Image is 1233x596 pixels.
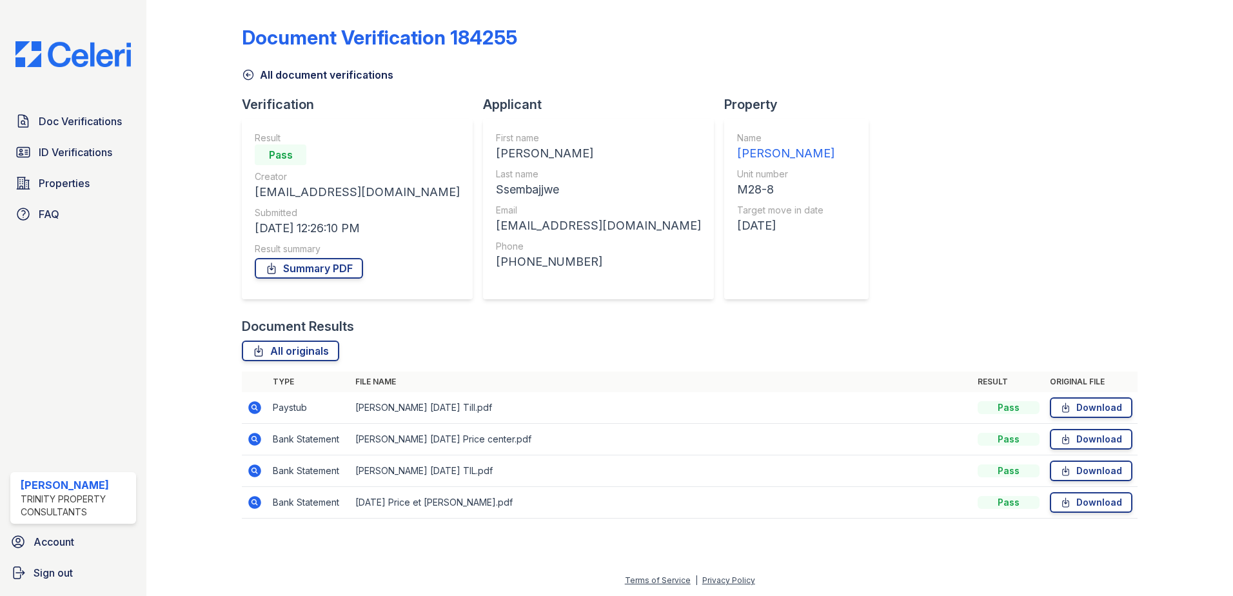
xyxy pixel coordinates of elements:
[737,132,834,163] a: Name [PERSON_NAME]
[737,168,834,181] div: Unit number
[625,575,691,585] a: Terms of Service
[695,575,698,585] div: |
[242,26,517,49] div: Document Verification 184255
[5,560,141,586] a: Sign out
[978,433,1040,446] div: Pass
[1050,429,1132,450] a: Download
[268,487,350,519] td: Bank Statement
[496,144,701,163] div: [PERSON_NAME]
[39,175,90,191] span: Properties
[5,41,141,67] img: CE_Logo_Blue-a8612792a0a2168367f1c8372b55b34899dd931a85d93a1a3d3e32e68fde9ad4.png
[255,219,460,237] div: [DATE] 12:26:10 PM
[242,317,354,335] div: Document Results
[978,464,1040,477] div: Pass
[255,132,460,144] div: Result
[737,181,834,199] div: M28-8
[350,455,972,487] td: [PERSON_NAME] [DATE] TIL.pdf
[496,132,701,144] div: First name
[1050,461,1132,481] a: Download
[39,206,59,222] span: FAQ
[34,565,73,581] span: Sign out
[496,240,701,253] div: Phone
[268,424,350,455] td: Bank Statement
[10,170,136,196] a: Properties
[255,170,460,183] div: Creator
[978,496,1040,509] div: Pass
[268,455,350,487] td: Bank Statement
[483,95,724,114] div: Applicant
[1045,372,1138,392] th: Original file
[255,144,306,165] div: Pass
[737,217,834,235] div: [DATE]
[724,95,879,114] div: Property
[737,132,834,144] div: Name
[737,144,834,163] div: [PERSON_NAME]
[978,401,1040,414] div: Pass
[242,341,339,361] a: All originals
[255,183,460,201] div: [EMAIL_ADDRESS][DOMAIN_NAME]
[1050,492,1132,513] a: Download
[21,493,131,519] div: Trinity Property Consultants
[350,372,972,392] th: File name
[39,144,112,160] span: ID Verifications
[496,204,701,217] div: Email
[255,206,460,219] div: Submitted
[702,575,755,585] a: Privacy Policy
[737,204,834,217] div: Target move in date
[496,217,701,235] div: [EMAIL_ADDRESS][DOMAIN_NAME]
[268,372,350,392] th: Type
[350,487,972,519] td: [DATE] Price et [PERSON_NAME].pdf
[10,201,136,227] a: FAQ
[39,114,122,129] span: Doc Verifications
[268,392,350,424] td: Paystub
[242,67,393,83] a: All document verifications
[350,392,972,424] td: [PERSON_NAME] [DATE] Till.pdf
[21,477,131,493] div: [PERSON_NAME]
[496,168,701,181] div: Last name
[255,258,363,279] a: Summary PDF
[1050,397,1132,418] a: Download
[972,372,1045,392] th: Result
[350,424,972,455] td: [PERSON_NAME] [DATE] Price center.pdf
[255,243,460,255] div: Result summary
[496,181,701,199] div: Ssembajjwe
[496,253,701,271] div: [PHONE_NUMBER]
[242,95,483,114] div: Verification
[10,139,136,165] a: ID Verifications
[10,108,136,134] a: Doc Verifications
[5,529,141,555] a: Account
[34,534,74,550] span: Account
